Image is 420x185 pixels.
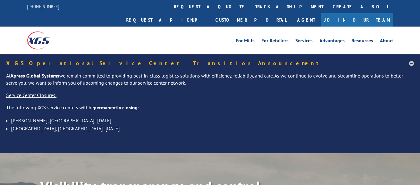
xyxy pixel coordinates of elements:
li: [PERSON_NAME], [GEOGRAPHIC_DATA]- [DATE] [11,116,414,124]
a: Resources [351,38,373,45]
a: Join Our Team [321,13,393,27]
a: [PHONE_NUMBER] [27,3,59,10]
a: For Mills [236,38,255,45]
a: Agent [291,13,321,27]
a: Request a pickup [122,13,211,27]
h5: XGS Operational Service Center Transition Announcement [6,61,414,66]
a: For Retailers [261,38,289,45]
strong: Xpress Global Systems [10,73,59,79]
a: Services [295,38,313,45]
p: At we remain committed to providing best-in-class logistics solutions with efficiency, reliabilit... [6,72,414,92]
u: Service Center Closures: [6,92,56,98]
p: The following XGS service centers will be : [6,104,414,116]
li: [GEOGRAPHIC_DATA], [GEOGRAPHIC_DATA]- [DATE] [11,124,414,132]
a: About [380,38,393,45]
a: Advantages [319,38,345,45]
a: Customer Portal [211,13,291,27]
strong: permanently closing [94,104,138,111]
